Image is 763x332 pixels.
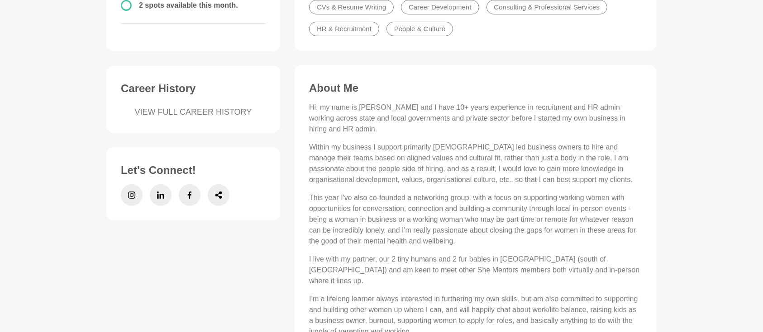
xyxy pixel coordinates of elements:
p: I live with my partner, our 2 tiny humans and 2 fur babies in [GEOGRAPHIC_DATA] (south of [GEOGRA... [309,254,642,286]
h3: Career History [121,82,266,95]
a: VIEW FULL CAREER HISTORY [121,106,266,118]
a: Share [208,184,229,206]
p: Within my business I support primarily [DEMOGRAPHIC_DATA] led business owners to hire and manage ... [309,142,642,185]
a: Instagram [121,184,143,206]
h3: About Me [309,81,642,95]
span: 2 spots available this month. [139,1,238,9]
a: Facebook [179,184,200,206]
a: LinkedIn [150,184,172,206]
p: Hi, my name is [PERSON_NAME] and I have 10+ years experience in recruitment and HR admin working ... [309,102,642,135]
p: This year I've also co-founded a networking group, with a focus on supporting working women with ... [309,192,642,247]
h3: Let's Connect! [121,164,266,177]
